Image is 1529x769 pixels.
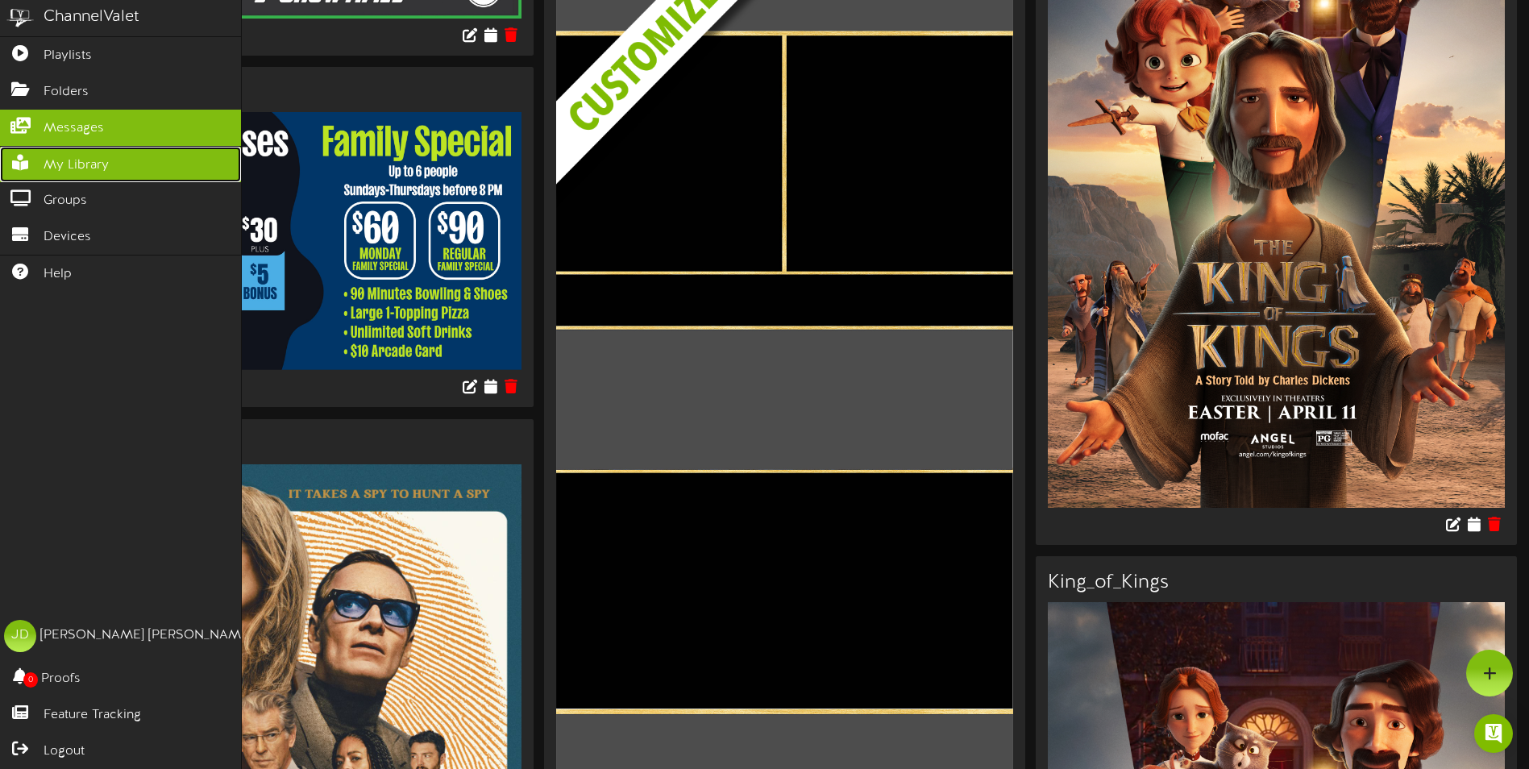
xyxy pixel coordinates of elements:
[40,626,252,645] div: [PERSON_NAME] [PERSON_NAME]
[1474,714,1513,753] div: Open Intercom Messenger
[4,620,36,652] div: JD
[44,6,139,29] div: ChannelValet
[44,83,89,102] span: Folders
[44,192,87,210] span: Groups
[41,670,81,688] span: Proofs
[64,435,521,456] h3: Black_Bag
[44,119,104,138] span: Messages
[44,265,72,284] span: Help
[1048,572,1505,593] h3: King_of_Kings
[44,706,141,725] span: Feature Tracking
[64,112,521,370] img: 965afd6b-6e82-4695-8af8-fc076dbac49c.png
[44,228,91,247] span: Devices
[64,83,521,104] h3: Arcade_Bonuses
[44,742,85,761] span: Logout
[44,156,109,175] span: My Library
[44,47,92,65] span: Playlists
[23,672,38,688] span: 0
